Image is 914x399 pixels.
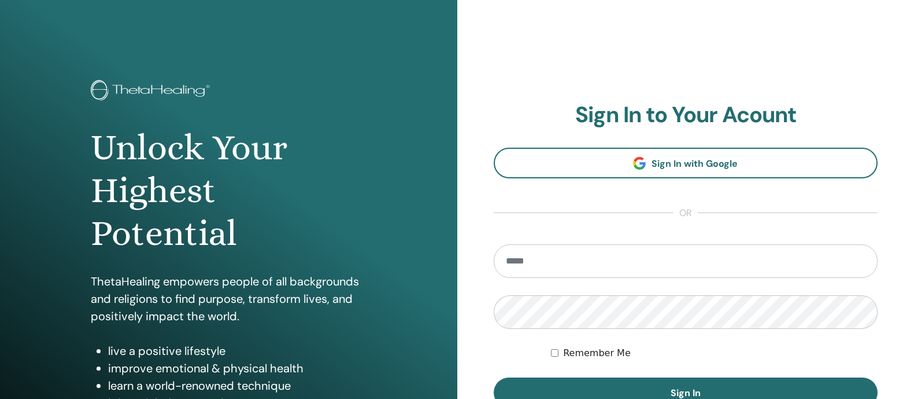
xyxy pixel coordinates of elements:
[551,346,878,360] div: Keep me authenticated indefinitely or until I manually logout
[91,273,367,325] p: ThetaHealing empowers people of all backgrounds and religions to find purpose, transform lives, a...
[108,342,367,360] li: live a positive lifestyle
[563,346,631,360] label: Remember Me
[108,377,367,394] li: learn a world-renowned technique
[91,126,367,255] h1: Unlock Your Highest Potential
[674,206,698,220] span: or
[494,148,878,178] a: Sign In with Google
[652,158,738,170] span: Sign In with Google
[671,387,701,399] span: Sign In
[108,360,367,377] li: improve emotional & physical health
[494,102,878,129] h2: Sign In to Your Acount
